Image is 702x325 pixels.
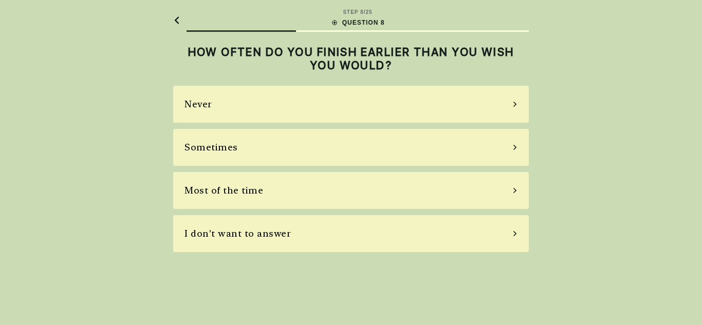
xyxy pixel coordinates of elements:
[184,140,238,154] div: Sometimes
[184,97,212,111] div: Never
[184,226,291,240] div: I don't want to answer
[331,18,385,27] div: QUESTION 8
[343,8,372,16] div: STEP 8 / 25
[184,183,263,197] div: Most of the time
[173,45,529,72] h2: HOW OFTEN DO YOU FINISH EARLIER THAN YOU WISH YOU WOULD?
